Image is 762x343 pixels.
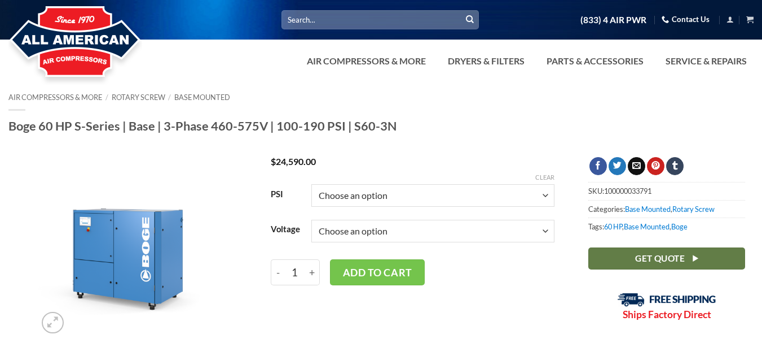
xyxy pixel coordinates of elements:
a: Share on Twitter [609,157,626,175]
a: (833) 4 AIR PWR [580,10,646,30]
a: Dryers & Filters [441,50,531,72]
a: View cart [746,12,754,27]
h1: Boge 60 HP S-Series | Base | 3-Phase 460-575V | 100-190 PSI | S60-3N [8,118,754,134]
label: PSI [271,190,300,199]
span: 100000033791 [604,186,651,196]
span: / [168,93,171,102]
a: Pin on Pinterest [647,157,664,175]
nav: Breadcrumb [8,93,754,102]
a: Service & Repairs [659,50,754,72]
a: Login [726,12,734,27]
input: Search… [281,10,479,29]
span: $ [271,156,276,167]
input: Increase quantity of Boge 60 HP S-Series | Base | 3-Phase 460-575V | 100-190 PSI | S60-3N [305,259,320,285]
label: Voltage [271,225,300,234]
a: Parts & Accessories [540,50,650,72]
img: Boge 60 HP S-Series | Base | 3-Phase 460-575V | 100-190 PSI | S60-3N [36,157,218,339]
a: Email to a Friend [628,157,645,175]
a: Contact Us [662,11,710,28]
span: Tags: , , [588,218,745,235]
button: Add to cart [330,259,425,285]
img: Free Shipping [618,293,716,307]
a: Share on Facebook [589,157,607,175]
a: Zoom [42,312,64,334]
a: Base Mounted [625,205,671,214]
bdi: 24,590.00 [271,156,316,167]
a: Clear options [535,173,554,181]
a: Share on Tumblr [666,157,684,175]
span: / [105,93,108,102]
a: Air Compressors & More [8,93,102,102]
a: 60 HP [604,222,622,231]
strong: Ships Factory Direct [623,309,711,320]
span: SKU: [588,182,745,199]
input: Reduce quantity of Boge 60 HP S-Series | Base | 3-Phase 460-575V | 100-190 PSI | S60-3N [271,259,284,285]
span: Categories: , [588,200,745,218]
a: Rotary Screw [112,93,165,102]
a: Base Mounted [174,93,230,102]
a: Base Mounted [624,222,669,231]
button: Submit [461,11,478,28]
a: Air Compressors & More [300,50,433,72]
input: Product quantity [284,259,305,285]
span: Get Quote [635,251,685,266]
a: Get Quote [588,248,745,270]
a: Rotary Screw [672,205,715,214]
a: Boge [671,222,688,231]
